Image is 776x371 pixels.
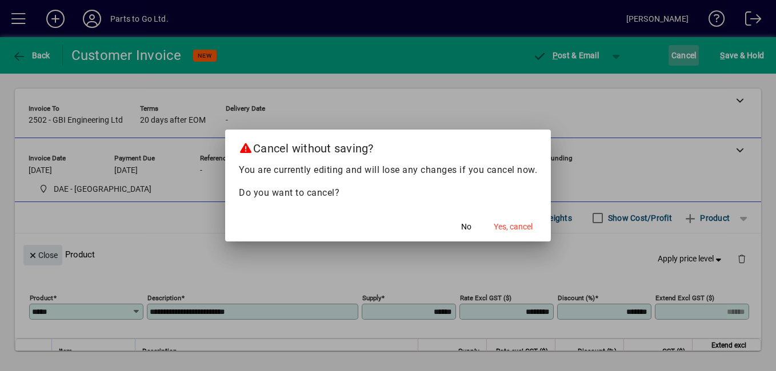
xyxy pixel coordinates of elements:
[448,216,485,237] button: No
[239,163,537,177] p: You are currently editing and will lose any changes if you cancel now.
[461,221,471,233] span: No
[489,216,537,237] button: Yes, cancel
[239,186,537,200] p: Do you want to cancel?
[225,130,551,163] h2: Cancel without saving?
[494,221,533,233] span: Yes, cancel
